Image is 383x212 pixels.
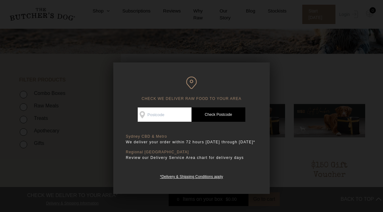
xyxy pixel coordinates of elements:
[160,173,223,179] a: *Delivery & Shipping Conditions apply
[126,155,257,161] p: Review our Delivery Service Area chart for delivery days
[126,76,257,101] h6: CHECK WE DELIVER RAW FOOD TO YOUR AREA
[126,134,257,139] p: Sydney CBD & Metro
[191,107,245,122] a: Check Postcode
[138,107,191,122] input: Postcode
[126,150,257,155] p: Regional [GEOGRAPHIC_DATA]
[126,139,257,145] p: We deliver your order within 72 hours [DATE] through [DATE]*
